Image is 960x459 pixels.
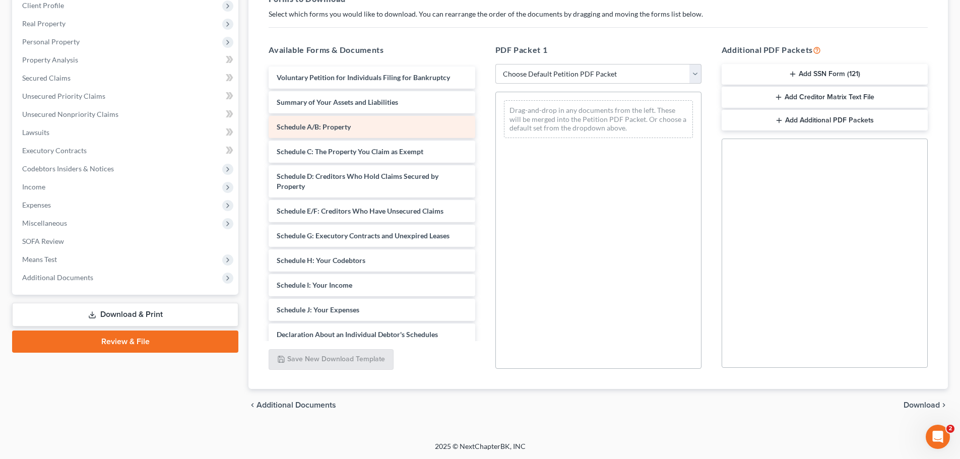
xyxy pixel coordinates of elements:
[277,330,438,339] span: Declaration About an Individual Debtor's Schedules
[722,110,928,131] button: Add Additional PDF Packets
[22,219,67,227] span: Miscellaneous
[904,401,940,409] span: Download
[22,92,105,100] span: Unsecured Priority Claims
[504,100,693,138] div: Drag-and-drop in any documents from the left. These will be merged into the Petition PDF Packet. ...
[277,207,443,215] span: Schedule E/F: Creditors Who Have Unsecured Claims
[22,37,80,46] span: Personal Property
[14,69,238,87] a: Secured Claims
[257,401,336,409] span: Additional Documents
[22,237,64,245] span: SOFA Review
[248,401,257,409] i: chevron_left
[22,110,118,118] span: Unsecured Nonpriority Claims
[277,172,438,190] span: Schedule D: Creditors Who Hold Claims Secured by Property
[22,1,64,10] span: Client Profile
[277,147,423,156] span: Schedule C: The Property You Claim as Exempt
[269,349,394,370] button: Save New Download Template
[22,182,45,191] span: Income
[722,87,928,108] button: Add Creditor Matrix Text File
[14,105,238,123] a: Unsecured Nonpriority Claims
[722,44,928,56] h5: Additional PDF Packets
[277,281,352,289] span: Schedule I: Your Income
[277,98,398,106] span: Summary of Your Assets and Liabilities
[22,128,49,137] span: Lawsuits
[22,201,51,209] span: Expenses
[269,9,928,19] p: Select which forms you would like to download. You can rearrange the order of the documents by dr...
[277,122,351,131] span: Schedule A/B: Property
[12,303,238,326] a: Download & Print
[22,19,66,28] span: Real Property
[22,164,114,173] span: Codebtors Insiders & Notices
[22,55,78,64] span: Property Analysis
[495,44,701,56] h5: PDF Packet 1
[14,232,238,250] a: SOFA Review
[14,87,238,105] a: Unsecured Priority Claims
[22,255,57,264] span: Means Test
[277,231,450,240] span: Schedule G: Executory Contracts and Unexpired Leases
[14,51,238,69] a: Property Analysis
[277,305,359,314] span: Schedule J: Your Expenses
[926,425,950,449] iframe: Intercom live chat
[277,73,450,82] span: Voluntary Petition for Individuals Filing for Bankruptcy
[277,256,365,265] span: Schedule H: Your Codebtors
[946,425,954,433] span: 2
[22,74,71,82] span: Secured Claims
[269,44,475,56] h5: Available Forms & Documents
[12,331,238,353] a: Review & File
[14,142,238,160] a: Executory Contracts
[22,273,93,282] span: Additional Documents
[248,401,336,409] a: chevron_left Additional Documents
[22,146,87,155] span: Executory Contracts
[722,64,928,85] button: Add SSN Form (121)
[14,123,238,142] a: Lawsuits
[904,401,948,409] button: Download chevron_right
[940,401,948,409] i: chevron_right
